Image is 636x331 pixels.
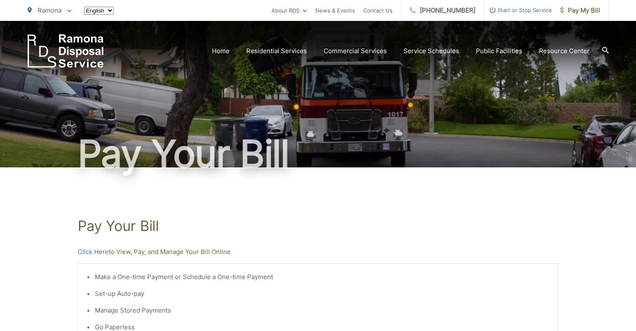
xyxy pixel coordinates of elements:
[78,247,109,257] a: Click Here
[271,5,307,15] a: About RDS
[315,5,355,15] a: News & Events
[560,5,600,15] span: Pay My Bill
[28,133,609,175] h1: Pay Your Bill
[476,46,522,56] a: Public Facilities
[404,46,459,56] a: Service Schedules
[95,272,550,282] li: Make a One-time Payment or Schedule a One-time Payment
[28,34,104,68] a: EDCD logo. Return to the homepage.
[539,46,590,56] a: Resource Center
[246,46,307,56] a: Residential Services
[84,7,114,15] select: Select a language
[95,305,550,316] li: Manage Stored Payments
[78,218,559,234] h1: Pay Your Bill
[38,6,61,14] span: Ramona
[363,5,393,15] a: Contact Us
[78,247,559,257] p: to View, Pay, and Manage Your Bill Online
[95,289,550,299] li: Set-up Auto-pay
[212,46,230,56] a: Home
[324,46,387,56] a: Commercial Services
